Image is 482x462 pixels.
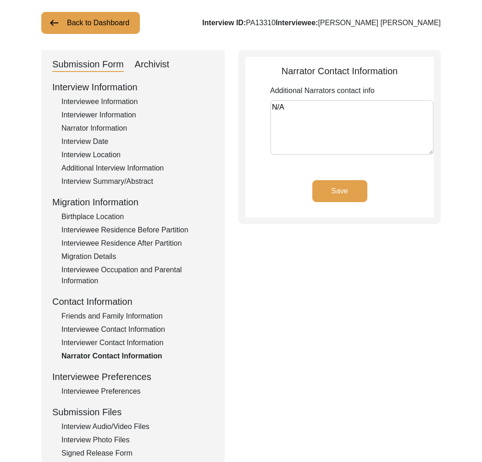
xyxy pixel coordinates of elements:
[61,96,214,107] div: Interviewee Information
[312,180,367,202] button: Save
[52,195,214,209] div: Migration Information
[245,64,434,78] div: Narrator Contact Information
[61,351,214,362] div: Narrator Contact Information
[270,85,375,96] label: Additional Narrators contact info
[49,17,60,28] img: arrow-left.png
[52,370,214,384] div: Interviewee Preferences
[61,337,214,348] div: Interviewer Contact Information
[41,12,140,34] button: Back to Dashboard
[61,434,214,445] div: Interview Photo Files
[202,17,441,28] div: PA13310 [PERSON_NAME] [PERSON_NAME]
[61,149,214,160] div: Interview Location
[61,136,214,147] div: Interview Date
[135,57,170,72] div: Archivist
[61,421,214,432] div: Interview Audio/Video Files
[61,163,214,174] div: Additional Interview Information
[61,176,214,187] div: Interview Summary/Abstract
[61,211,214,222] div: Birthplace Location
[61,251,214,262] div: Migration Details
[202,19,246,27] b: Interview ID:
[61,324,214,335] div: Interviewee Contact Information
[276,19,318,27] b: Interviewee:
[52,80,214,94] div: Interview Information
[61,123,214,134] div: Narrator Information
[52,405,214,419] div: Submission Files
[61,110,214,121] div: Interviewer Information
[61,386,214,397] div: Interviewee Preferences
[61,311,214,322] div: Friends and Family Information
[52,57,124,72] div: Submission Form
[61,238,214,249] div: Interviewee Residence After Partition
[61,448,214,459] div: Signed Release Form
[61,264,214,286] div: Interviewee Occupation and Parental Information
[61,225,214,236] div: Interviewee Residence Before Partition
[52,295,214,308] div: Contact Information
